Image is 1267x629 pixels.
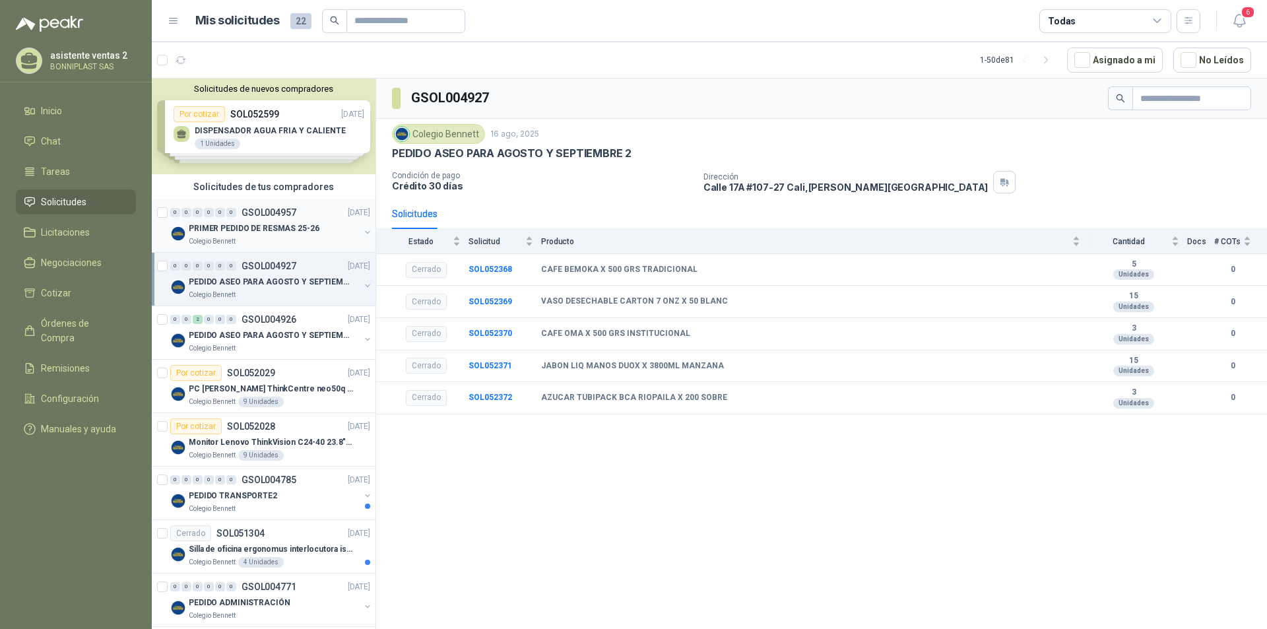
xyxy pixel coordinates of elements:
div: 0 [181,315,191,324]
p: SOL051304 [216,529,265,538]
p: PEDIDO ASEO PARA AGOSTO Y SEPTIEMBRE [189,329,353,342]
th: Docs [1187,229,1214,253]
p: Colegio Bennett [189,290,236,300]
b: 0 [1214,263,1251,276]
th: Solicitud [469,229,541,253]
div: Cerrado [406,390,447,406]
p: Colegio Bennett [189,611,236,621]
div: 0 [215,315,225,324]
span: Cotizar [41,286,71,300]
a: Remisiones [16,356,136,381]
div: 0 [204,208,214,217]
a: Configuración [16,386,136,411]
div: Cerrado [406,262,447,278]
div: Cerrado [406,358,447,374]
p: [DATE] [348,260,370,273]
div: 0 [215,261,225,271]
a: 0 0 0 0 0 0 GSOL004927[DATE] Company LogoPEDIDO ASEO PARA AGOSTO Y SEPTIEMBRE 2Colegio Bennett [170,258,373,300]
div: 0 [170,208,180,217]
a: Manuales y ayuda [16,416,136,442]
div: 0 [181,582,191,591]
p: [DATE] [348,367,370,380]
p: [DATE] [348,207,370,219]
div: Unidades [1113,366,1154,376]
p: Silla de oficina ergonomus interlocutora isósceles azul [189,543,353,556]
div: 0 [193,208,203,217]
b: VASO DESECHABLE CARTON 7 ONZ X 50 BLANC [541,296,728,307]
p: Colegio Bennett [189,397,236,407]
p: PC [PERSON_NAME] ThinkCentre neo50q Gen 4 Core i5 16Gb 512Gb SSD Win 11 Pro 3YW Con Teclado y Mouse [189,383,353,395]
p: PEDIDO ADMINISTRACIÓN [189,597,290,609]
img: Company Logo [170,546,186,562]
img: Company Logo [170,440,186,455]
div: Solicitudes de tus compradores [152,174,375,199]
a: Chat [16,129,136,154]
button: 6 [1227,9,1251,33]
span: Manuales y ayuda [41,422,116,436]
p: PEDIDO ASEO PARA AGOSTO Y SEPTIEMBRE 2 [392,147,632,160]
p: Colegio Bennett [189,557,236,568]
div: 0 [215,475,225,484]
p: GSOL004927 [242,261,296,271]
a: Tareas [16,159,136,184]
p: [DATE] [348,314,370,326]
a: SOL052369 [469,297,512,306]
div: 0 [181,208,191,217]
div: 0 [170,475,180,484]
span: Licitaciones [41,225,90,240]
div: Unidades [1113,302,1154,312]
a: SOL052370 [469,329,512,338]
p: asistente ventas 2 [50,51,133,60]
img: Company Logo [170,279,186,295]
b: JABON LIQ MANOS DUOX X 3800ML MANZANA [541,361,724,372]
p: Colegio Bennett [189,450,236,461]
p: Condición de pago [392,171,693,180]
span: Negociaciones [41,255,102,270]
p: 16 ago, 2025 [490,128,539,141]
div: Colegio Bennett [392,124,485,144]
a: SOL052371 [469,361,512,370]
img: Company Logo [170,226,186,242]
p: Dirección [703,172,989,182]
div: 0 [226,582,236,591]
div: Solicitudes de nuevos compradoresPor cotizarSOL052599[DATE] DISPENSADOR AGUA FRIA Y CALIENTE1 Uni... [152,79,375,174]
span: 22 [290,13,311,29]
b: AZUCAR TUBIPACK BCA RIOPAILA X 200 SOBRE [541,393,727,403]
img: Company Logo [170,333,186,348]
div: 0 [226,475,236,484]
p: Monitor Lenovo ThinkVision C24-40 23.8" 3YW [189,436,353,449]
img: Logo peakr [16,16,83,32]
div: 0 [170,261,180,271]
p: Colegio Bennett [189,504,236,514]
span: Solicitudes [41,195,86,209]
div: 0 [193,261,203,271]
div: Todas [1048,14,1076,28]
div: Por cotizar [170,365,222,381]
img: Company Logo [170,493,186,509]
a: 0 0 0 0 0 0 GSOL004957[DATE] Company LogoPRIMER PEDIDO DE RESMAS 25-26Colegio Bennett [170,205,373,247]
div: 0 [193,475,203,484]
b: 0 [1214,360,1251,372]
img: Company Logo [170,600,186,616]
div: Unidades [1113,334,1154,345]
p: PEDIDO ASEO PARA AGOSTO Y SEPTIEMBRE 2 [189,276,353,288]
img: Company Logo [395,127,409,141]
span: Tareas [41,164,70,179]
div: 0 [215,208,225,217]
b: 0 [1214,391,1251,404]
div: 0 [204,261,214,271]
span: search [1116,94,1125,103]
div: 0 [170,315,180,324]
p: PEDIDO TRANSPORTE2 [189,490,277,502]
a: SOL052368 [469,265,512,274]
span: Producto [541,237,1070,246]
div: Por cotizar [170,418,222,434]
a: CerradoSOL051304[DATE] Company LogoSilla de oficina ergonomus interlocutora isósceles azulColegio... [152,520,375,574]
img: Company Logo [170,386,186,402]
p: Calle 17A #107-27 Cali , [PERSON_NAME][GEOGRAPHIC_DATA] [703,182,989,193]
p: GSOL004926 [242,315,296,324]
div: 0 [226,261,236,271]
